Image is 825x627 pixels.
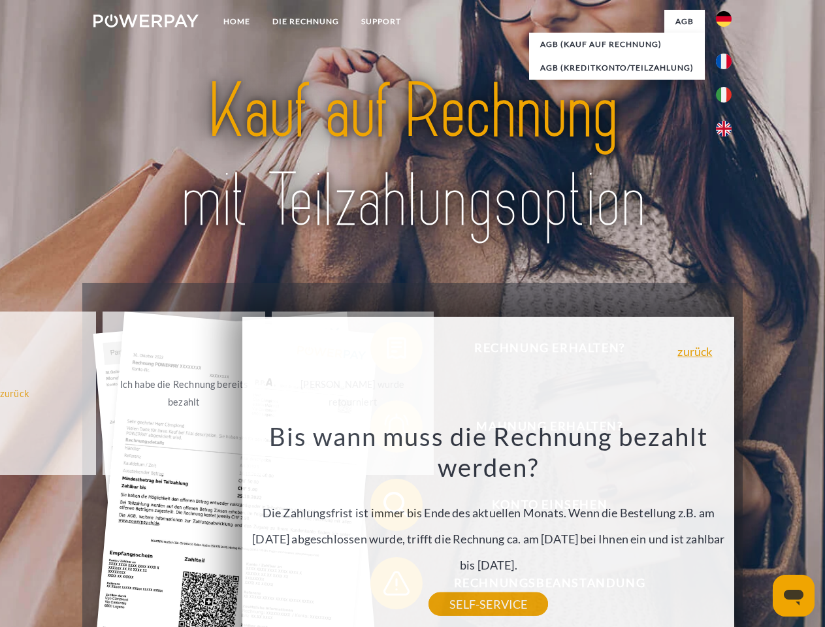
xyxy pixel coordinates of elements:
[429,592,548,616] a: SELF-SERVICE
[716,121,732,137] img: en
[110,376,257,411] div: Ich habe die Rechnung bereits bezahlt
[250,421,727,483] h3: Bis wann muss die Rechnung bezahlt werden?
[93,14,199,27] img: logo-powerpay-white.svg
[716,54,732,69] img: fr
[529,33,705,56] a: AGB (Kauf auf Rechnung)
[773,575,815,617] iframe: Schaltfläche zum Öffnen des Messaging-Fensters
[125,63,700,250] img: title-powerpay_de.svg
[677,346,712,357] a: zurück
[261,10,350,33] a: DIE RECHNUNG
[250,421,727,604] div: Die Zahlungsfrist ist immer bis Ende des aktuellen Monats. Wenn die Bestellung z.B. am [DATE] abg...
[529,56,705,80] a: AGB (Kreditkonto/Teilzahlung)
[212,10,261,33] a: Home
[350,10,412,33] a: SUPPORT
[664,10,705,33] a: agb
[716,87,732,103] img: it
[716,11,732,27] img: de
